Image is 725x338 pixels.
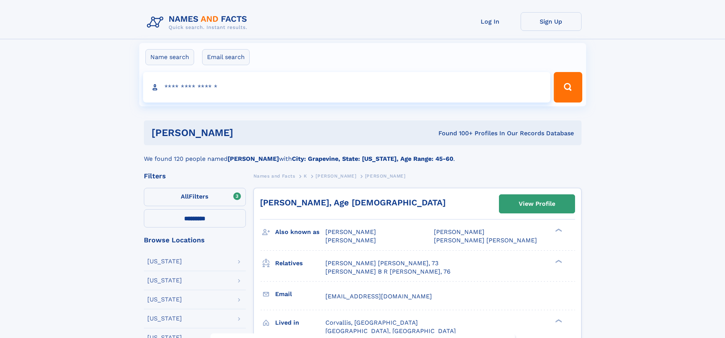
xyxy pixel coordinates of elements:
[519,195,555,213] div: View Profile
[275,226,325,239] h3: Also known as
[147,296,182,303] div: [US_STATE]
[147,277,182,284] div: [US_STATE]
[275,288,325,301] h3: Email
[145,49,194,65] label: Name search
[144,145,582,163] div: We found 120 people named with .
[554,72,582,103] button: Search Button
[325,319,418,326] span: Corvallis, [GEOGRAPHIC_DATA]
[553,259,562,264] div: ❯
[275,257,325,270] h3: Relatives
[434,228,484,235] span: [PERSON_NAME]
[202,49,250,65] label: Email search
[253,171,295,181] a: Names and Facts
[315,173,356,179] span: [PERSON_NAME]
[365,173,406,179] span: [PERSON_NAME]
[553,318,562,323] div: ❯
[325,268,451,276] a: [PERSON_NAME] B R [PERSON_NAME], 76
[275,316,325,329] h3: Lived in
[325,259,438,268] a: [PERSON_NAME] [PERSON_NAME], 73
[144,12,253,33] img: Logo Names and Facts
[147,258,182,264] div: [US_STATE]
[147,316,182,322] div: [US_STATE]
[304,171,307,181] a: K
[434,237,537,244] span: [PERSON_NAME] [PERSON_NAME]
[144,173,246,179] div: Filters
[315,171,356,181] a: [PERSON_NAME]
[292,155,453,162] b: City: Grapevine, State: [US_STATE], Age Range: 45-60
[521,12,582,31] a: Sign Up
[181,193,189,200] span: All
[144,237,246,243] div: Browse Locations
[144,188,246,206] label: Filters
[336,129,574,138] div: Found 100+ Profiles In Our Records Database
[304,173,307,179] span: K
[260,198,446,207] a: [PERSON_NAME], Age [DEMOGRAPHIC_DATA]
[151,128,336,138] h1: [PERSON_NAME]
[460,12,521,31] a: Log In
[228,155,279,162] b: [PERSON_NAME]
[325,327,456,335] span: [GEOGRAPHIC_DATA], [GEOGRAPHIC_DATA]
[143,72,551,103] input: search input
[325,237,376,244] span: [PERSON_NAME]
[553,228,562,233] div: ❯
[325,293,432,300] span: [EMAIL_ADDRESS][DOMAIN_NAME]
[325,228,376,235] span: [PERSON_NAME]
[499,195,575,213] a: View Profile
